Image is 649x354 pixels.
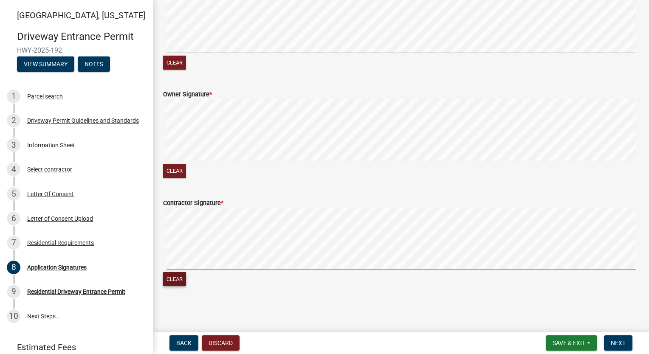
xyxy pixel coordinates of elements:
div: Letter of Consent Upload [27,216,93,222]
div: 4 [7,163,20,176]
div: 5 [7,187,20,201]
div: Residential Driveway Entrance Permit [27,289,125,295]
span: Back [176,340,192,346]
div: 3 [7,138,20,152]
div: 1 [7,90,20,103]
div: Select contractor [27,166,72,172]
span: [GEOGRAPHIC_DATA], [US_STATE] [17,10,145,20]
button: Back [169,335,198,351]
div: Letter Of Consent [27,191,74,197]
div: Information Sheet [27,142,75,148]
button: Notes [78,56,110,72]
div: Residential Requirements [27,240,94,246]
div: 9 [7,285,20,298]
div: Driveway Permit Guidelines and Standards [27,118,139,124]
div: 2 [7,114,20,127]
button: Clear [163,272,186,286]
wm-modal-confirm: Summary [17,61,74,68]
span: Next [611,340,626,346]
label: Owner Signature [163,92,212,98]
div: Application Signatures [27,264,87,270]
div: 6 [7,212,20,225]
span: Save & Exit [553,340,585,346]
span: HWY-2025-192 [17,46,136,54]
button: Save & Exit [546,335,597,351]
button: Discard [202,335,240,351]
label: Contractor Signature [163,200,223,206]
button: View Summary [17,56,74,72]
div: 8 [7,261,20,274]
div: Parcel search [27,93,63,99]
div: 10 [7,309,20,323]
button: Clear [163,56,186,70]
h4: Driveway Entrance Permit [17,31,146,43]
wm-modal-confirm: Notes [78,61,110,68]
button: Next [604,335,632,351]
button: Clear [163,164,186,178]
div: 7 [7,236,20,250]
